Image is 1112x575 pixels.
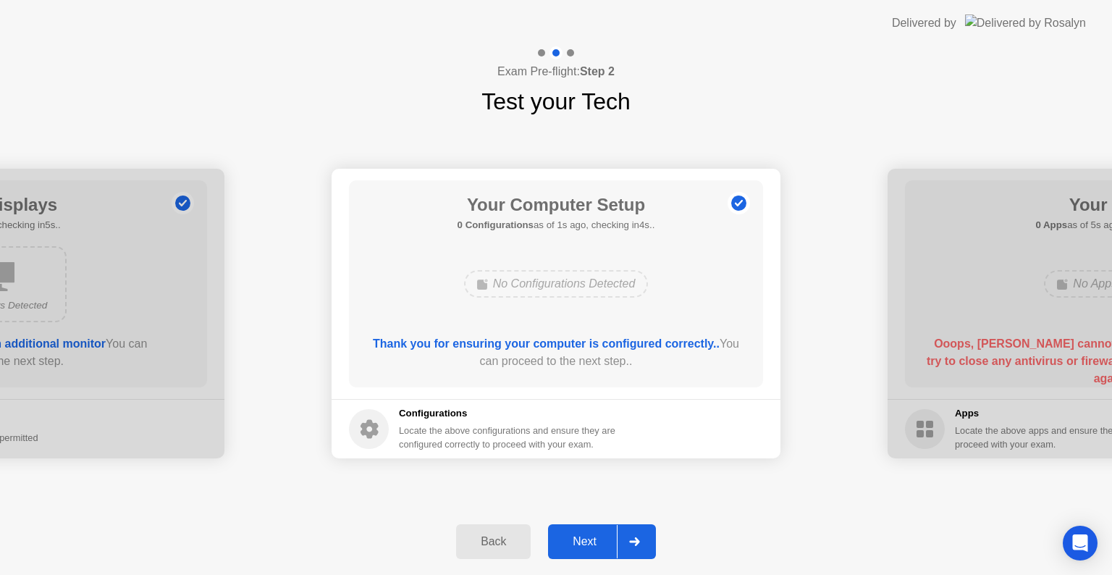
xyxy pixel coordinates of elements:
button: Back [456,524,531,559]
div: Back [460,535,526,548]
div: No Configurations Detected [464,270,649,298]
h1: Your Computer Setup [458,192,655,218]
h4: Exam Pre-flight: [497,63,615,80]
button: Next [548,524,656,559]
div: You can proceed to the next step.. [370,335,743,370]
h5: Configurations [399,406,618,421]
b: 0 Configurations [458,219,534,230]
b: Step 2 [580,65,615,77]
h1: Test your Tech [481,84,631,119]
h5: as of 1s ago, checking in4s.. [458,218,655,232]
div: Next [552,535,617,548]
b: Thank you for ensuring your computer is configured correctly.. [373,337,720,350]
div: Locate the above configurations and ensure they are configured correctly to proceed with your exam. [399,424,618,451]
div: Delivered by [892,14,956,32]
div: Open Intercom Messenger [1063,526,1098,561]
img: Delivered by Rosalyn [965,14,1086,31]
